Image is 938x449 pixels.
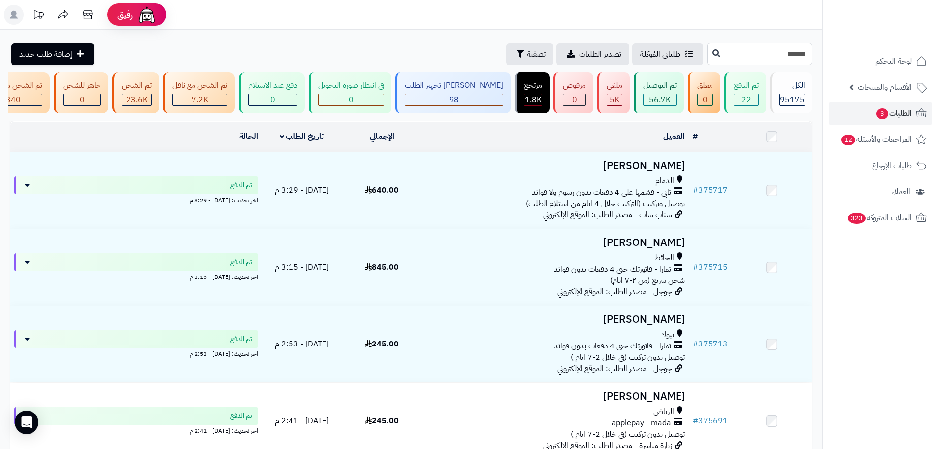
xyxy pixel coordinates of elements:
span: تابي - قسّمها على 4 دفعات بدون رسوم ولا فوائد [532,187,671,198]
span: 12 [841,135,855,145]
span: 7.2K [192,94,208,105]
a: مرتجع 1.8K [513,72,551,113]
span: applepay - mada [612,417,671,429]
span: الحائط [654,252,674,264]
div: مرتجع [524,80,542,91]
span: 22 [742,94,751,105]
div: اخر تحديث: [DATE] - 2:53 م [14,348,258,358]
button: تصفية [506,43,553,65]
div: اخر تحديث: [DATE] - 3:15 م [14,271,258,281]
span: تم الدفع [230,334,252,344]
span: 640.00 [365,184,399,196]
div: الكل [779,80,805,91]
span: توصيل وتركيب (التركيب خلال 4 ايام من استلام الطلب) [526,198,685,209]
span: السلات المتروكة [847,211,912,225]
span: تم الدفع [230,257,252,267]
a: إضافة طلب جديد [11,43,94,65]
a: في انتظار صورة التحويل 0 [307,72,393,113]
div: 22 [734,94,758,105]
a: #375691 [693,415,728,427]
div: تم الدفع [734,80,759,91]
a: تم الشحن مع ناقل 7.2K [161,72,237,113]
span: 0 [572,94,577,105]
span: الدمام [655,175,674,187]
a: # [693,131,698,142]
span: 245.00 [365,415,399,427]
span: تم الدفع [230,180,252,190]
div: مرفوض [563,80,586,91]
span: # [693,184,698,196]
a: [PERSON_NAME] تجهيز الطلب 98 [393,72,513,113]
span: # [693,338,698,350]
span: 1.8K [525,94,542,105]
a: الإجمالي [370,131,394,142]
span: 0 [270,94,275,105]
span: تبوك [660,329,674,341]
span: 23.6K [126,94,148,105]
a: #375713 [693,338,728,350]
span: [DATE] - 3:15 م [275,261,329,273]
span: 0 [349,94,354,105]
span: 323 [848,213,866,224]
span: 3 [876,108,888,119]
span: الرياض [653,406,674,417]
img: ai-face.png [137,5,157,25]
span: 5K [610,94,619,105]
span: تمارا - فاتورتك حتى 4 دفعات بدون فوائد [554,264,671,275]
div: 0 [563,94,585,105]
a: تصدير الطلبات [556,43,629,65]
div: اخر تحديث: [DATE] - 2:41 م [14,425,258,435]
a: تم التوصيل 56.7K [632,72,686,113]
div: 4977 [607,94,622,105]
span: 56.7K [649,94,671,105]
div: 23592 [122,94,151,105]
div: 7223 [173,94,227,105]
h3: [PERSON_NAME] [426,237,685,248]
div: جاهز للشحن [63,80,101,91]
span: الطلبات [875,106,912,120]
a: طلباتي المُوكلة [632,43,703,65]
span: سناب شات - مصدر الطلب: الموقع الإلكتروني [543,209,672,221]
span: العملاء [891,185,910,199]
a: السلات المتروكة323 [829,206,932,230]
span: 0 [80,94,85,105]
div: 0 [319,94,384,105]
div: 0 [249,94,297,105]
a: الكل95175 [768,72,814,113]
a: لوحة التحكم [829,49,932,73]
span: # [693,261,698,273]
a: تم الدفع 22 [722,72,768,113]
span: طلباتي المُوكلة [640,48,680,60]
span: 95175 [780,94,805,105]
a: جاهز للشحن 0 [52,72,110,113]
span: المراجعات والأسئلة [841,133,912,146]
div: 0 [64,94,100,105]
div: تم الشحن مع ناقل [172,80,227,91]
span: جوجل - مصدر الطلب: الموقع الإلكتروني [557,286,672,298]
div: 1813 [524,94,542,105]
span: طلبات الإرجاع [872,159,912,173]
span: لوحة التحكم [875,54,912,68]
a: طلبات الإرجاع [829,154,932,177]
span: [DATE] - 2:53 م [275,338,329,350]
span: # [693,415,698,427]
a: تاريخ الطلب [280,131,324,142]
span: تصدير الطلبات [579,48,621,60]
a: مرفوض 0 [551,72,595,113]
a: الحالة [239,131,258,142]
a: #375717 [693,184,728,196]
div: ملغي [607,80,622,91]
div: 0 [698,94,712,105]
div: دفع عند الاستلام [248,80,297,91]
div: في انتظار صورة التحويل [318,80,384,91]
div: 56695 [644,94,676,105]
span: تم الدفع [230,411,252,421]
span: [DATE] - 3:29 م [275,184,329,196]
a: المراجعات والأسئلة12 [829,128,932,151]
span: [DATE] - 2:41 م [275,415,329,427]
span: تمارا - فاتورتك حتى 4 دفعات بدون فوائد [554,341,671,352]
span: الأقسام والمنتجات [858,80,912,94]
span: توصيل بدون تركيب (في خلال 2-7 ايام ) [571,428,685,440]
a: #375715 [693,261,728,273]
h3: [PERSON_NAME] [426,160,685,172]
